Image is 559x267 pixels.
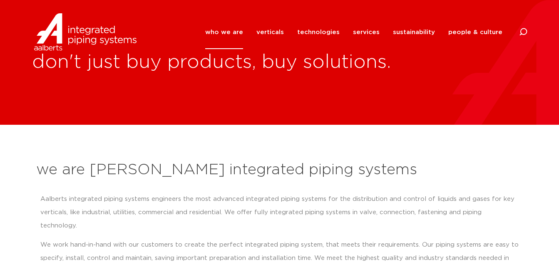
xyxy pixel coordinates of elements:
[40,193,519,232] p: Aalberts integrated piping systems engineers the most advanced integrated piping systems for the ...
[205,15,502,49] nav: Menu
[448,15,502,49] a: people & culture
[205,15,243,49] a: who we are
[353,15,380,49] a: services
[36,160,523,180] h2: we are [PERSON_NAME] integrated piping systems
[256,15,284,49] a: verticals
[297,15,340,49] a: technologies
[393,15,435,49] a: sustainability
